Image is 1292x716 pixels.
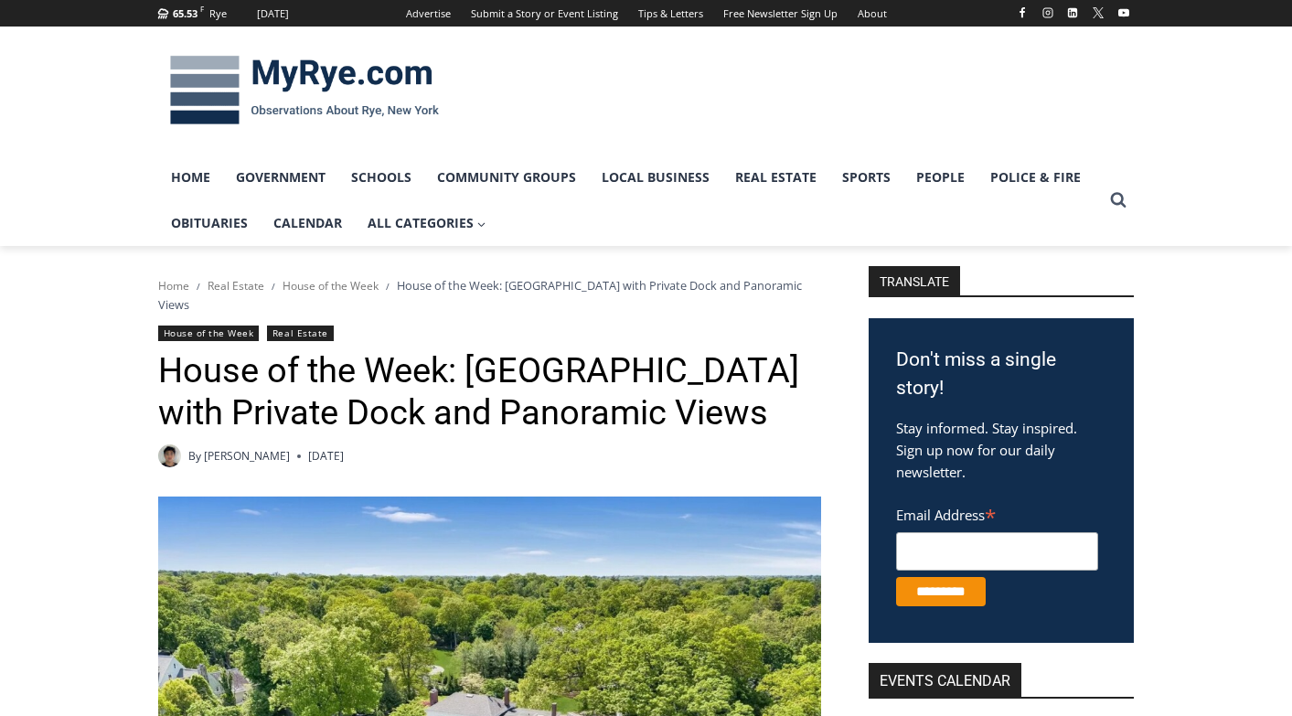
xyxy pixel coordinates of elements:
[355,200,499,246] a: All Categories
[896,417,1106,483] p: Stay informed. Stay inspired. Sign up now for our daily newsletter.
[158,43,451,138] img: MyRye.com
[386,280,390,293] span: /
[829,155,903,200] a: Sports
[722,155,829,200] a: Real Estate
[1037,2,1059,24] a: Instagram
[869,266,960,295] strong: TRANSLATE
[173,6,198,20] span: 65.53
[267,326,334,341] a: Real Estate
[308,447,344,465] time: [DATE]
[197,280,200,293] span: /
[283,278,379,294] a: House of the Week
[589,155,722,200] a: Local Business
[903,155,977,200] a: People
[158,277,802,312] span: House of the Week: [GEOGRAPHIC_DATA] with Private Dock and Panoramic Views
[158,326,260,341] a: House of the Week
[158,155,223,200] a: Home
[158,200,261,246] a: Obituaries
[223,155,338,200] a: Government
[158,155,1102,247] nav: Primary Navigation
[1113,2,1135,24] a: YouTube
[1087,2,1109,24] a: X
[272,280,275,293] span: /
[1102,184,1135,217] button: View Search Form
[158,278,189,294] a: Home
[338,155,424,200] a: Schools
[158,276,821,314] nav: Breadcrumbs
[424,155,589,200] a: Community Groups
[208,278,264,294] a: Real Estate
[257,5,289,22] div: [DATE]
[368,213,486,233] span: All Categories
[896,346,1106,403] h3: Don't miss a single story!
[896,497,1098,529] label: Email Address
[158,444,181,467] a: Author image
[158,444,181,467] img: Patel, Devan - bio cropped 200x200
[261,200,355,246] a: Calendar
[1011,2,1033,24] a: Facebook
[204,448,290,464] a: [PERSON_NAME]
[209,5,227,22] div: Rye
[869,663,1021,697] h2: Events Calendar
[158,350,821,433] h1: House of the Week: [GEOGRAPHIC_DATA] with Private Dock and Panoramic Views
[200,4,204,14] span: F
[977,155,1094,200] a: Police & Fire
[1062,2,1084,24] a: Linkedin
[188,447,201,465] span: By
